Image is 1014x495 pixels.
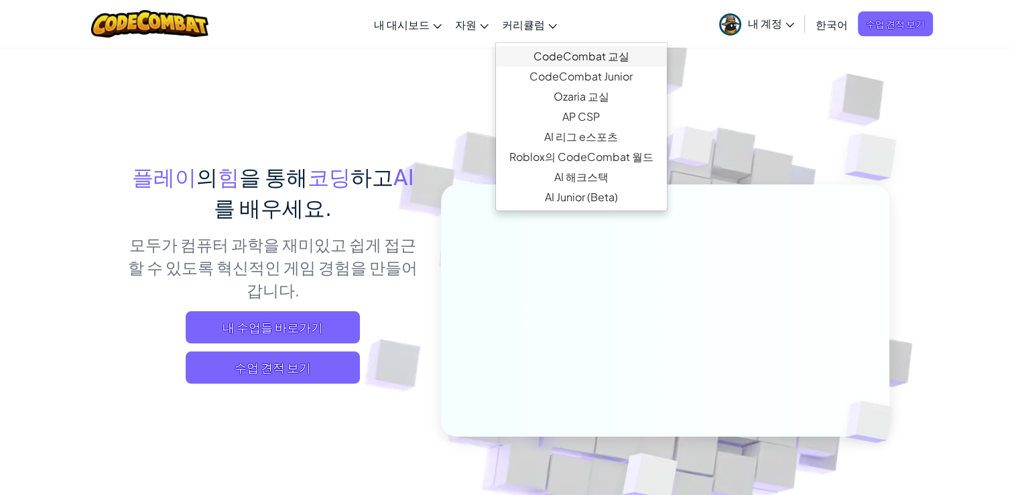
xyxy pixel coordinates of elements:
span: 한국어 [816,17,848,32]
span: 의 [196,163,218,190]
a: 한국어 [809,6,854,42]
a: CodeCombat Junior [496,66,667,87]
img: Overlap cubes [823,373,924,471]
img: avatar [719,13,741,36]
img: CodeCombat logo [91,10,208,38]
span: 힘 [218,163,239,190]
a: Roblox의 CodeCombat 월드 [496,147,667,167]
span: 를 배우세요. [214,194,332,221]
a: 내 대시보드 [367,6,448,42]
span: 내 계정 [748,16,794,30]
span: 을 통해 [239,163,308,190]
img: Overlap cubes [818,101,934,214]
a: AI 해크스택 [496,167,667,187]
a: 수업 견적 보기 [858,11,933,36]
p: 모두가 컴퓨터 과학을 재미있고 쉽게 접근할 수 있도록 혁신적인 게임 경험을 만들어갑니다. [125,233,421,301]
span: 코딩 [308,163,351,190]
a: 커리큘럼 [495,6,564,42]
a: 내 수업들 바로가기 [186,311,360,343]
a: Ozaria 교실 [496,87,667,107]
span: 커리큘럼 [502,17,545,32]
a: 수업 견적 보기 [186,351,360,384]
a: CodeCombat 교실 [496,46,667,66]
a: 내 계정 [712,3,801,45]
a: AI 리그 e스포츠 [496,127,667,147]
span: 하고 [351,163,393,190]
a: AP CSP [496,107,667,127]
span: 플레이 [132,163,196,190]
span: AI [393,163,414,190]
a: 자원 [448,6,495,42]
span: 내 대시보드 [374,17,430,32]
span: 자원 [455,17,477,32]
img: Overlap cubes [643,100,740,200]
a: AI Junior (Beta) [496,187,667,207]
